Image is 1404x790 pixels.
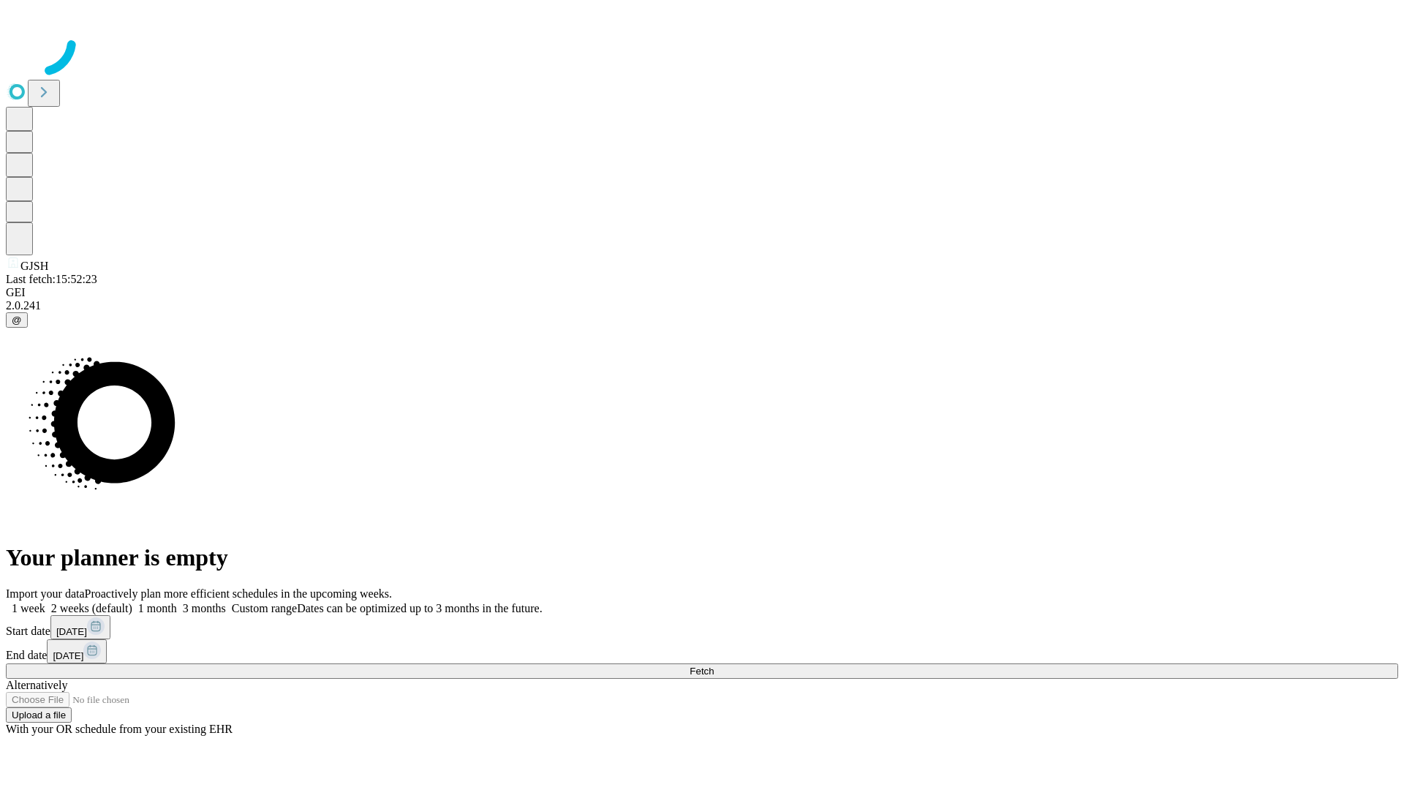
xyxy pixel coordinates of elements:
[297,602,542,614] span: Dates can be optimized up to 3 months in the future.
[12,602,45,614] span: 1 week
[6,639,1398,663] div: End date
[6,679,67,691] span: Alternatively
[690,666,714,677] span: Fetch
[6,312,28,328] button: @
[138,602,177,614] span: 1 month
[232,602,297,614] span: Custom range
[6,663,1398,679] button: Fetch
[50,615,110,639] button: [DATE]
[6,286,1398,299] div: GEI
[85,587,392,600] span: Proactively plan more efficient schedules in the upcoming weeks.
[6,723,233,735] span: With your OR schedule from your existing EHR
[56,626,87,637] span: [DATE]
[183,602,226,614] span: 3 months
[6,615,1398,639] div: Start date
[53,650,83,661] span: [DATE]
[12,315,22,326] span: @
[20,260,48,272] span: GJSH
[6,544,1398,571] h1: Your planner is empty
[51,602,132,614] span: 2 weeks (default)
[6,587,85,600] span: Import your data
[6,273,97,285] span: Last fetch: 15:52:23
[6,299,1398,312] div: 2.0.241
[47,639,107,663] button: [DATE]
[6,707,72,723] button: Upload a file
